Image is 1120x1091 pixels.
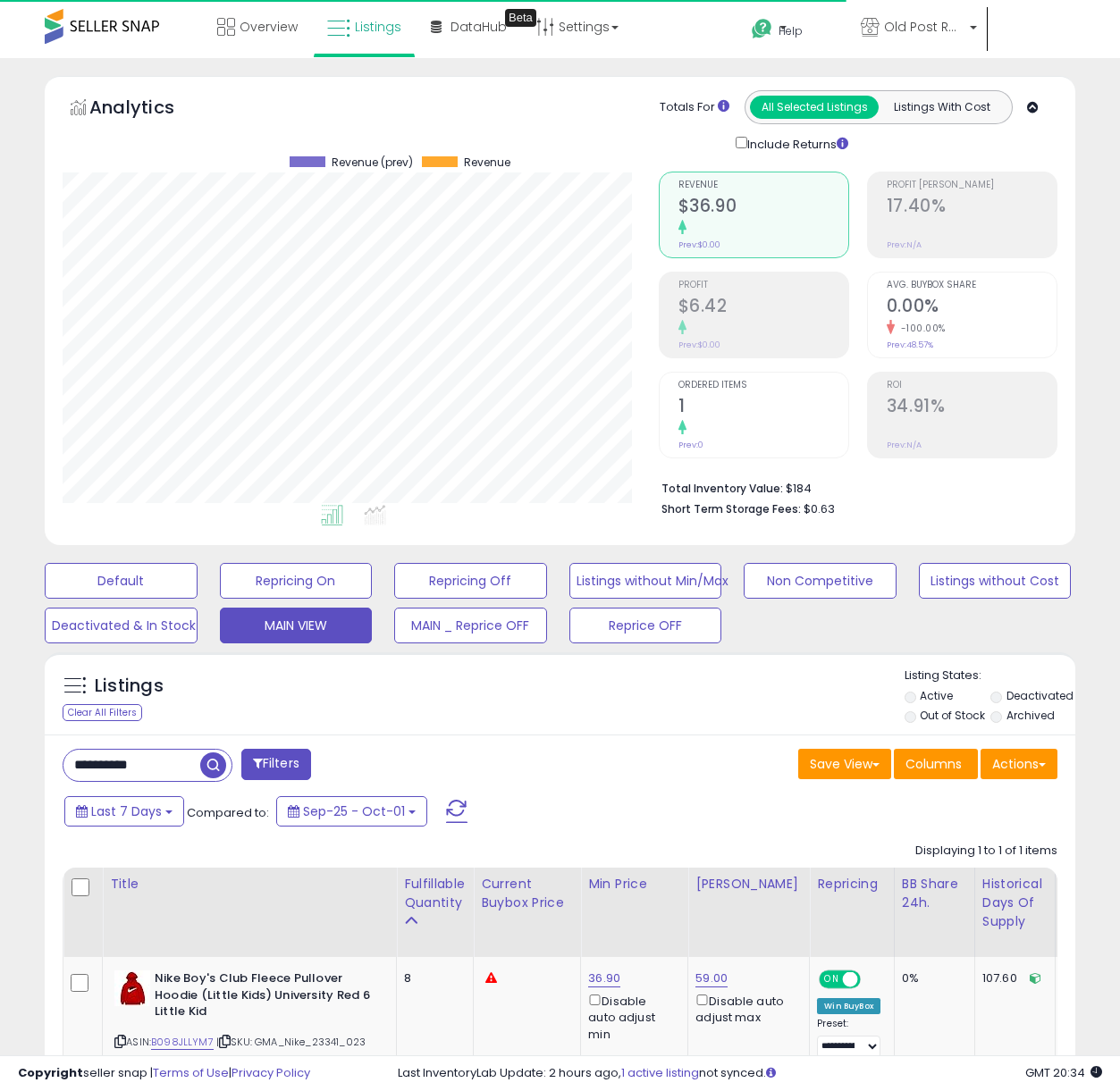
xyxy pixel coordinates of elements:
div: Tooltip anchor [505,9,536,27]
i: Get Help [751,18,773,40]
button: Repricing On [220,563,373,599]
h2: 0.00% [887,296,1057,320]
a: Terms of Use [153,1064,229,1081]
div: seller snap | | [18,1065,310,1082]
a: 59.00 [695,969,728,987]
div: Disable auto adjust max [695,991,796,1026]
button: Listings without Cost [919,563,1072,599]
button: Default [45,563,198,599]
h5: Analytics [89,95,209,124]
button: Non Competitive [744,563,897,599]
h2: $36.90 [678,196,848,220]
a: 1 active listing [621,1064,699,1081]
button: Save View [798,749,891,779]
span: $0.63 [804,500,835,517]
button: All Selected Listings [750,96,879,119]
a: 36.90 [588,969,620,987]
div: Fulfillable Quantity [404,875,466,912]
span: Old Post Road LLC [884,18,964,36]
div: Include Returns [722,133,870,154]
div: 107.60 [982,970,1041,986]
div: 0% [902,970,961,986]
span: Profit [678,281,848,290]
small: Prev: 48.57% [887,340,933,350]
span: Revenue [678,180,848,190]
span: Columns [905,755,962,773]
label: Active [920,688,953,703]
span: Last 7 Days [91,802,162,820]
a: Privacy Policy [232,1064,310,1081]
span: Ordered Items [678,381,848,390]
span: OFF [858,972,887,987]
span: Revenue (prev) [332,156,413,169]
button: Deactivated & In Stock [45,608,198,643]
div: Last InventoryLab Update: 2 hours ago, not synced. [398,1065,1102,1082]
small: Prev: N/A [887,239,922,250]
div: Title [110,875,389,894]
small: Prev: N/A [887,440,922,450]
span: 2025-10-9 20:34 GMT [1025,1064,1102,1081]
span: Profit [PERSON_NAME] [887,180,1057,190]
span: Avg. Buybox Share [887,281,1057,290]
div: Preset: [817,1018,880,1058]
button: Reprice OFF [569,608,722,643]
button: MAIN _ Reprice OFF [394,608,547,643]
small: Prev: $0.00 [678,340,720,350]
b: Total Inventory Value: [661,481,783,496]
button: Repricing Off [394,563,547,599]
div: [PERSON_NAME] [695,875,802,894]
div: BB Share 24h. [902,875,967,912]
button: Actions [981,749,1057,779]
button: Filters [241,749,311,780]
div: Disable auto adjust min [588,991,674,1043]
div: Totals For [660,99,729,116]
label: Archived [1006,708,1055,723]
span: Compared to: [187,804,269,821]
span: Sep-25 - Oct-01 [303,802,405,820]
div: Repricing [817,875,887,894]
li: $184 [661,476,1044,498]
label: Out of Stock [920,708,985,723]
small: -100.00% [895,322,946,335]
div: Historical Days Of Supply [982,875,1048,931]
div: Min Price [588,875,680,894]
label: Deactivated [1006,688,1074,703]
span: Listings [355,18,401,36]
span: DataHub [451,18,507,36]
div: Current Buybox Price [481,875,573,912]
b: Short Term Storage Fees: [661,501,801,516]
button: Columns [894,749,978,779]
button: Last 7 Days [64,796,184,827]
span: Revenue [464,156,510,169]
h2: 17.40% [887,196,1057,220]
span: ROI [887,381,1057,390]
b: Nike Boy's Club Fleece Pullover Hoodie (Little Kids) University Red 6 Little Kid [155,970,372,1025]
button: Sep-25 - Oct-01 [276,796,427,827]
small: Prev: $0.00 [678,239,720,250]
h2: 34.91% [887,396,1057,420]
img: 31LC2JV041L._SL40_.jpg [114,970,150,1006]
p: Listing States: [905,667,1075,684]
div: Clear All Filters [63,704,142,721]
span: Overview [240,18,298,36]
span: | SKU: GMA_Nike_23341_023 [216,1035,366,1049]
strong: Copyright [18,1064,83,1081]
button: Listings without Min/Max [569,563,722,599]
div: Win BuyBox [817,998,880,1014]
button: MAIN VIEW [220,608,373,643]
div: Displaying 1 to 1 of 1 items [915,843,1057,860]
h2: 1 [678,396,848,420]
a: Help [737,4,845,58]
div: 8 [404,970,459,986]
small: Prev: 0 [678,440,703,450]
span: ON [821,972,843,987]
h5: Listings [95,674,164,699]
a: B098JLLYM7 [151,1035,214,1050]
button: Listings With Cost [878,96,1006,119]
h2: $6.42 [678,296,848,320]
span: Help [779,23,803,38]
